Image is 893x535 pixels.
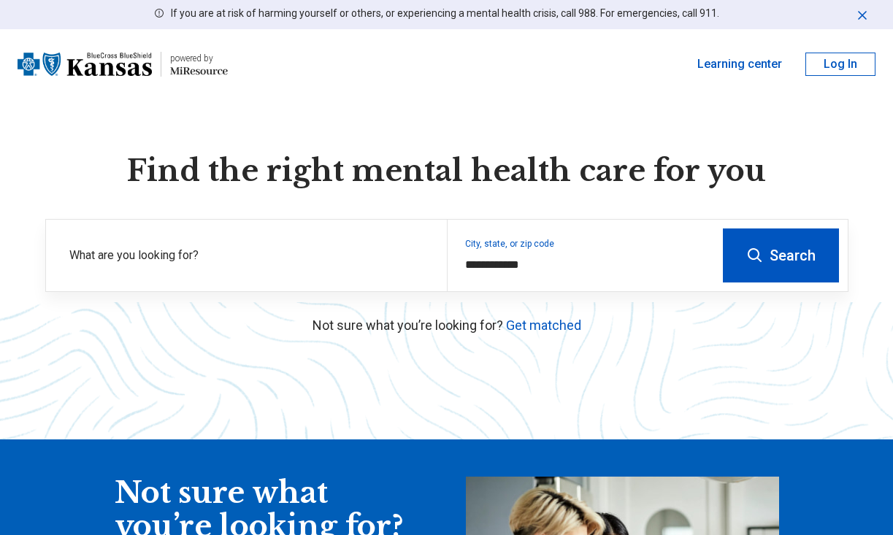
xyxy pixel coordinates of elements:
[18,47,228,82] a: Blue Cross Blue Shield Kansaspowered by
[805,53,875,76] button: Log In
[170,52,228,65] div: powered by
[697,55,782,73] a: Learning center
[855,6,870,23] button: Dismiss
[45,152,848,190] h1: Find the right mental health care for you
[69,247,429,264] label: What are you looking for?
[18,47,152,82] img: Blue Cross Blue Shield Kansas
[723,228,839,282] button: Search
[45,315,848,335] p: Not sure what you’re looking for?
[171,6,719,21] p: If you are at risk of harming yourself or others, or experiencing a mental health crisis, call 98...
[506,317,581,333] a: Get matched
